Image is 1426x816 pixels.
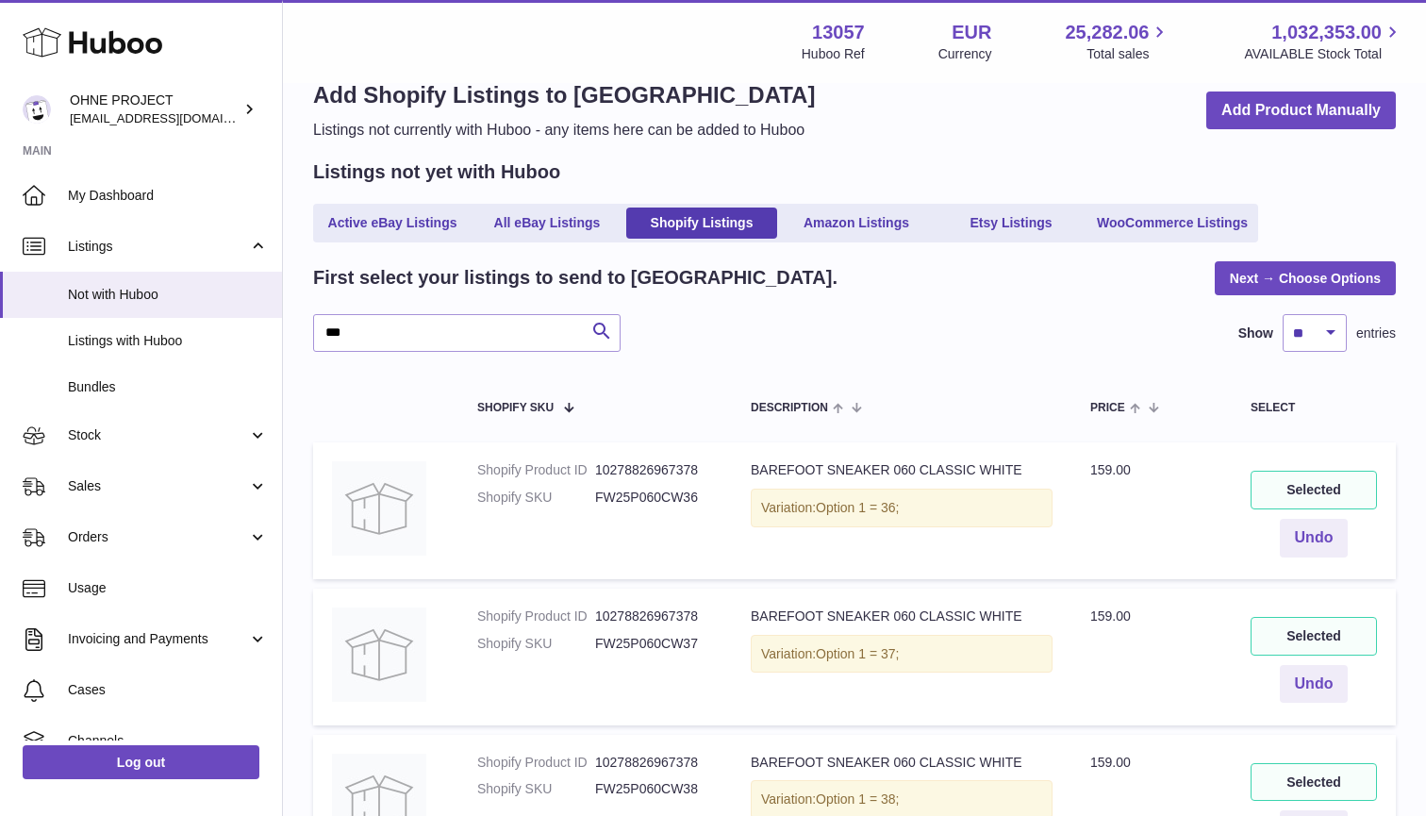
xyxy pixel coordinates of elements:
[70,92,240,127] div: OHNE PROJECT
[1271,20,1382,45] span: 1,032,353.00
[68,681,268,699] span: Cases
[1251,763,1377,802] div: Selected
[68,630,248,648] span: Invoicing and Payments
[68,332,268,350] span: Listings with Huboo
[751,489,1053,527] div: Variation:
[68,238,248,256] span: Listings
[477,489,595,507] dt: Shopify SKU
[1251,471,1377,509] div: Selected
[595,461,713,479] dd: 10278826967378
[1251,402,1377,414] div: Select
[938,45,992,63] div: Currency
[751,461,1053,479] div: BAREFOOT SNEAKER 060 CLASSIC WHITE
[68,378,268,396] span: Bundles
[1238,325,1273,342] label: Show
[68,579,268,597] span: Usage
[1090,462,1131,477] span: 159.00
[1090,402,1125,414] span: Price
[472,208,622,239] a: All eBay Listings
[332,461,426,556] img: no-photo.jpg
[595,608,713,625] dd: 10278826967378
[68,187,268,205] span: My Dashboard
[477,608,595,625] dt: Shopify Product ID
[1090,755,1131,770] span: 159.00
[802,45,865,63] div: Huboo Ref
[1356,325,1396,342] span: entries
[751,608,1053,625] div: BAREFOOT SNEAKER 060 CLASSIC WHITE
[812,20,865,45] strong: 13057
[313,159,560,185] h2: Listings not yet with Huboo
[23,95,51,124] img: support@ohneproject.com
[816,646,899,661] span: Option 1 = 37;
[936,208,1086,239] a: Etsy Listings
[313,80,815,110] h1: Add Shopify Listings to [GEOGRAPHIC_DATA]
[751,754,1053,772] div: BAREFOOT SNEAKER 060 CLASSIC WHITE
[1090,608,1131,624] span: 159.00
[68,477,248,495] span: Sales
[751,402,828,414] span: Description
[816,791,899,807] span: Option 1 = 38;
[332,608,426,702] img: no-photo.jpg
[477,402,554,414] span: Shopify SKU
[1244,45,1403,63] span: AVAILABLE Stock Total
[1280,519,1349,558] button: Undo
[68,732,268,750] span: Channels
[816,500,899,515] span: Option 1 = 36;
[70,110,277,125] span: [EMAIL_ADDRESS][DOMAIN_NAME]
[477,780,595,798] dt: Shopify SKU
[781,208,932,239] a: Amazon Listings
[1244,20,1403,63] a: 1,032,353.00 AVAILABLE Stock Total
[477,754,595,772] dt: Shopify Product ID
[595,635,713,653] dd: FW25P060CW37
[68,528,248,546] span: Orders
[626,208,777,239] a: Shopify Listings
[317,208,468,239] a: Active eBay Listings
[1206,92,1396,130] a: Add Product Manually
[313,265,837,291] h2: First select your listings to send to [GEOGRAPHIC_DATA].
[477,635,595,653] dt: Shopify SKU
[313,120,815,141] p: Listings not currently with Huboo - any items here can be added to Huboo
[1090,208,1254,239] a: WooCommerce Listings
[952,20,991,45] strong: EUR
[595,780,713,798] dd: FW25P060CW38
[595,489,713,507] dd: FW25P060CW36
[477,461,595,479] dt: Shopify Product ID
[23,745,259,779] a: Log out
[68,286,268,304] span: Not with Huboo
[68,426,248,444] span: Stock
[1251,617,1377,656] div: Selected
[1065,20,1170,63] a: 25,282.06 Total sales
[1215,261,1396,295] a: Next → Choose Options
[595,754,713,772] dd: 10278826967378
[1280,665,1349,704] button: Undo
[751,635,1053,674] div: Variation:
[1086,45,1170,63] span: Total sales
[1065,20,1149,45] span: 25,282.06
